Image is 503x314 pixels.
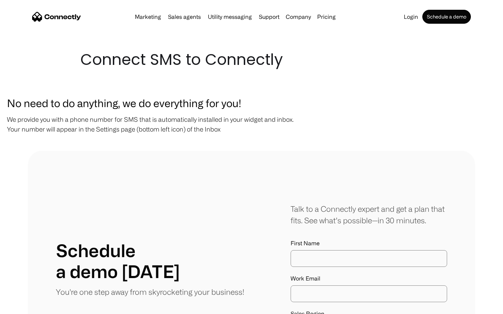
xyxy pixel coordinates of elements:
a: Sales agents [165,14,204,20]
p: You're one step away from skyrocketing your business! [56,286,244,298]
h1: Schedule a demo [DATE] [56,240,180,282]
h1: Connect SMS to Connectly [80,49,423,70]
ul: Language list [14,302,42,312]
a: Pricing [314,14,338,20]
a: Utility messaging [205,14,255,20]
a: Support [256,14,282,20]
h3: No need to do anything, we do everything for you! [7,95,496,111]
a: Schedule a demo [422,10,471,24]
div: Company [286,12,311,22]
aside: Language selected: English [7,302,42,312]
label: Work Email [291,275,447,282]
a: Marketing [132,14,164,20]
label: First Name [291,240,447,247]
a: Login [401,14,421,20]
p: ‍ [7,137,496,147]
div: Talk to a Connectly expert and get a plan that fits. See what’s possible—in 30 minutes. [291,203,447,226]
p: We provide you with a phone number for SMS that is automatically installed in your widget and inb... [7,114,496,134]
